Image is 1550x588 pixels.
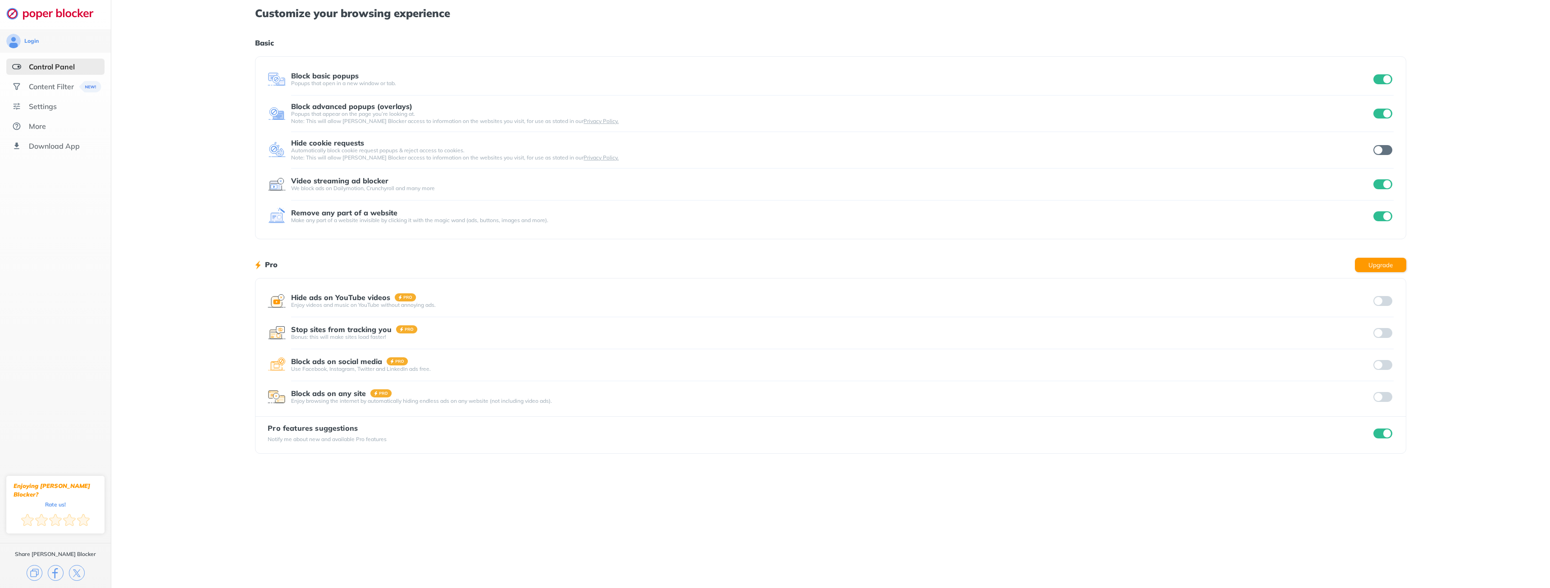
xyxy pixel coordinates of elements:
button: Upgrade [1355,258,1406,272]
img: logo-webpage.svg [6,7,103,20]
div: Settings [29,102,57,111]
h1: Basic [255,37,1406,49]
img: feature icon [268,207,286,225]
div: Enjoy videos and music on YouTube without annoying ads. [291,301,1372,309]
div: Pro features suggestions [268,424,387,432]
div: More [29,122,46,131]
img: pro-badge.svg [396,325,418,333]
img: x.svg [69,565,85,581]
div: Login [24,37,39,45]
img: about.svg [12,122,21,131]
div: Enjoy browsing the internet by automatically hiding endless ads on any website (not including vid... [291,397,1372,405]
div: Content Filter [29,82,74,91]
h1: Pro [265,259,278,270]
img: feature icon [268,70,286,88]
div: Download App [29,141,80,150]
img: avatar.svg [6,34,21,48]
img: download-app.svg [12,141,21,150]
div: Bonus: this will make sites load faster! [291,333,1372,341]
img: pro-badge.svg [395,293,416,301]
div: Enjoying [PERSON_NAME] Blocker? [14,482,97,499]
div: Use Facebook, Instagram, Twitter and LinkedIn ads free. [291,365,1372,373]
img: settings.svg [12,102,21,111]
img: feature icon [268,356,286,374]
div: Hide cookie requests [291,139,364,147]
div: Block basic popups [291,72,359,80]
img: feature icon [268,141,286,159]
div: Popups that open in a new window or tab. [291,80,1372,87]
img: feature icon [268,388,286,406]
img: lighting bolt [255,260,261,270]
div: Rate us! [45,502,66,506]
div: Notify me about new and available Pro features [268,436,387,443]
img: facebook.svg [48,565,64,581]
h1: Customize your browsing experience [255,7,1406,19]
img: pro-badge.svg [387,357,408,365]
img: features-selected.svg [12,62,21,71]
div: Remove any part of a website [291,209,397,217]
img: menuBanner.svg [77,81,100,92]
div: Share [PERSON_NAME] Blocker [15,551,96,558]
div: Block advanced popups (overlays) [291,102,412,110]
img: feature icon [268,292,286,310]
div: Control Panel [29,62,75,71]
div: Popups that appear on the page you’re looking at. Note: This will allow [PERSON_NAME] Blocker acc... [291,110,1372,125]
div: Hide ads on YouTube videos [291,293,390,301]
img: copy.svg [27,565,42,581]
div: Block ads on any site [291,389,366,397]
div: Video streaming ad blocker [291,177,388,185]
a: Privacy Policy. [584,154,619,161]
img: feature icon [268,175,286,193]
div: We block ads on Dailymotion, Crunchyroll and many more [291,185,1372,192]
div: Automatically block cookie request popups & reject access to cookies. Note: This will allow [PERS... [291,147,1372,161]
div: Block ads on social media [291,357,382,365]
img: feature icon [268,324,286,342]
img: pro-badge.svg [370,389,392,397]
img: social.svg [12,82,21,91]
img: feature icon [268,105,286,123]
div: Stop sites from tracking you [291,325,392,333]
a: Privacy Policy. [584,118,619,124]
div: Make any part of a website invisible by clicking it with the magic wand (ads, buttons, images and... [291,217,1372,224]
